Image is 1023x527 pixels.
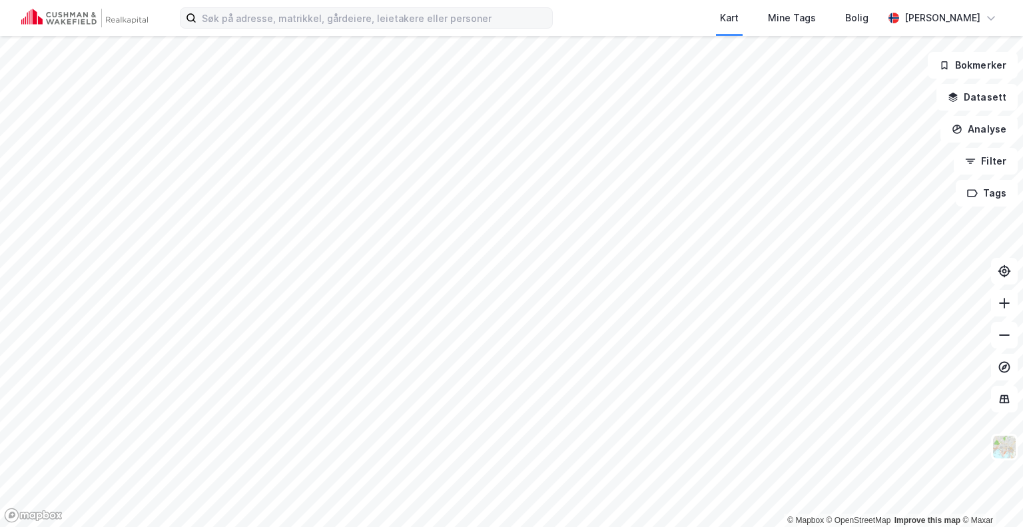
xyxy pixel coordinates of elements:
iframe: Chat Widget [956,463,1023,527]
button: Datasett [936,84,1018,111]
a: OpenStreetMap [827,516,891,525]
button: Tags [956,180,1018,207]
div: Mine Tags [768,10,816,26]
img: cushman-wakefield-realkapital-logo.202ea83816669bd177139c58696a8fa1.svg [21,9,148,27]
div: Bolig [845,10,868,26]
div: Kontrollprogram for chat [956,463,1023,527]
button: Bokmerker [928,52,1018,79]
img: Z [992,434,1017,460]
div: Kart [720,10,739,26]
input: Søk på adresse, matrikkel, gårdeiere, leietakere eller personer [196,8,552,28]
a: Mapbox homepage [4,508,63,523]
button: Analyse [940,116,1018,143]
div: [PERSON_NAME] [904,10,980,26]
a: Improve this map [894,516,960,525]
a: Mapbox [787,516,824,525]
button: Filter [954,148,1018,175]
